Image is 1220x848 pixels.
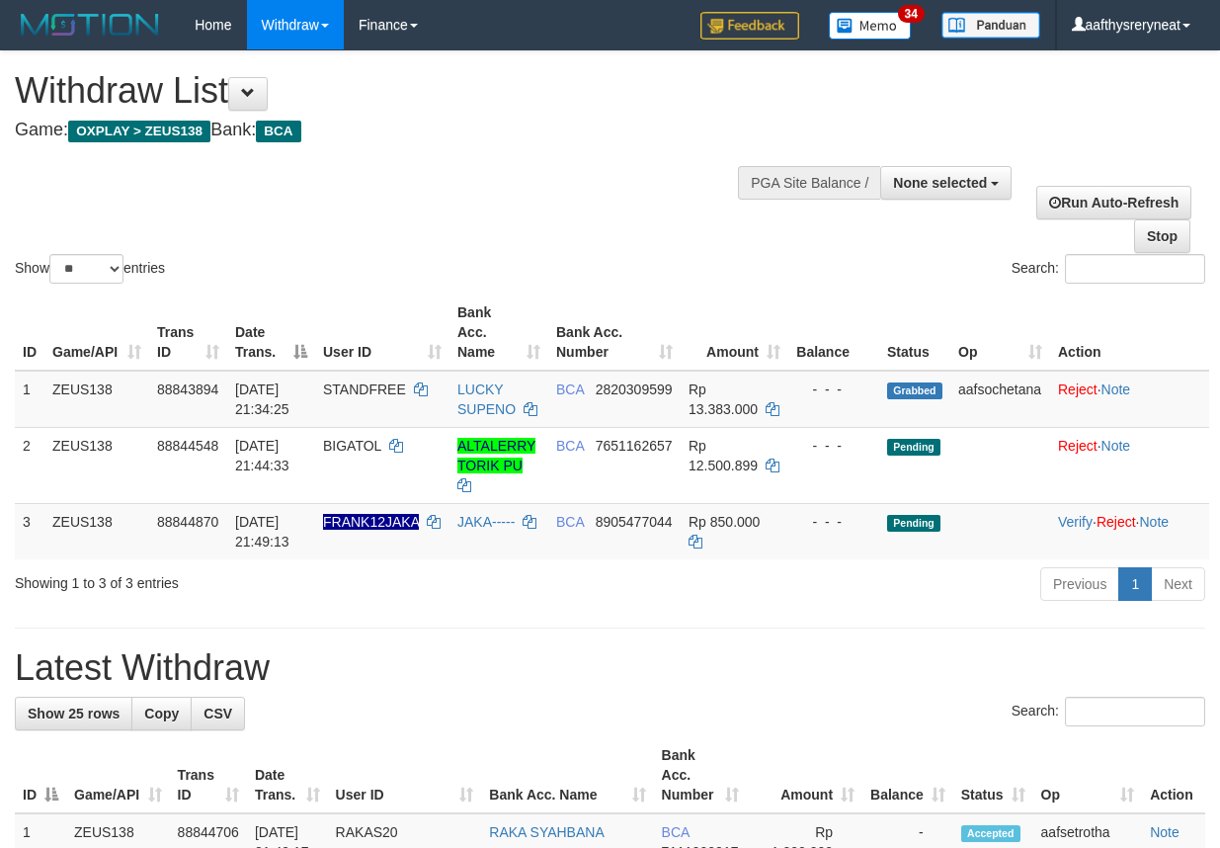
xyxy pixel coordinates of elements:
img: Feedback.jpg [700,12,799,40]
span: Copy [144,706,179,721]
input: Search: [1065,697,1205,726]
th: Bank Acc. Name: activate to sort column ascending [481,737,653,813]
td: · [1050,371,1209,428]
div: - - - [796,436,871,456]
th: Amount: activate to sort column ascending [747,737,862,813]
a: Reject [1058,382,1098,397]
th: Op: activate to sort column ascending [1033,737,1143,813]
th: ID [15,295,44,371]
th: Status [879,295,950,371]
th: Game/API: activate to sort column ascending [44,295,149,371]
th: Balance [788,295,879,371]
a: Run Auto-Refresh [1036,186,1191,219]
td: 2 [15,427,44,503]
span: Copy 7651162657 to clipboard [596,438,673,454]
th: Action [1050,295,1209,371]
label: Show entries [15,254,165,284]
h1: Latest Withdraw [15,648,1205,688]
a: JAKA----- [457,514,515,530]
img: Button%20Memo.svg [829,12,912,40]
th: User ID: activate to sort column ascending [328,737,482,813]
a: Note [1150,824,1179,840]
span: BIGATOL [323,438,381,454]
select: Showentries [49,254,123,284]
span: 88843894 [157,382,218,397]
span: Rp 12.500.899 [689,438,758,473]
td: 3 [15,503,44,559]
a: RAKA SYAHBANA [489,824,604,840]
span: Pending [887,439,940,456]
a: Next [1151,567,1205,601]
span: Accepted [961,825,1020,842]
th: Trans ID: activate to sort column ascending [149,295,227,371]
span: Nama rekening ada tanda titik/strip, harap diedit [323,514,419,530]
h1: Withdraw List [15,71,793,111]
span: CSV [203,706,232,721]
span: 34 [898,5,925,23]
th: ID: activate to sort column descending [15,737,66,813]
td: · · [1050,503,1209,559]
span: Grabbed [887,382,942,399]
a: Note [1101,382,1131,397]
a: Copy [131,697,192,730]
span: Rp 13.383.000 [689,382,758,417]
td: 1 [15,371,44,428]
a: Note [1101,438,1131,454]
div: PGA Site Balance / [738,166,880,200]
span: BCA [256,121,300,142]
a: Note [1139,514,1169,530]
span: [DATE] 21:34:25 [235,382,289,417]
a: CSV [191,697,245,730]
td: aafsochetana [950,371,1050,428]
span: Rp 850.000 [689,514,760,530]
a: Previous [1040,567,1119,601]
img: panduan.png [941,12,1040,39]
td: ZEUS138 [44,371,149,428]
a: Verify [1058,514,1093,530]
label: Search: [1012,254,1205,284]
span: BCA [556,438,584,454]
span: Copy 2820309599 to clipboard [596,382,673,397]
span: 88844870 [157,514,218,530]
input: Search: [1065,254,1205,284]
a: 1 [1118,567,1152,601]
td: · [1050,427,1209,503]
td: ZEUS138 [44,503,149,559]
a: Reject [1097,514,1136,530]
th: Bank Acc. Name: activate to sort column ascending [449,295,548,371]
span: STANDFREE [323,382,406,397]
th: Bank Acc. Number: activate to sort column ascending [548,295,681,371]
th: Balance: activate to sort column ascending [862,737,953,813]
span: Show 25 rows [28,706,120,721]
th: Date Trans.: activate to sort column descending [227,295,315,371]
button: None selected [880,166,1012,200]
th: Bank Acc. Number: activate to sort column ascending [654,737,748,813]
span: BCA [662,824,690,840]
th: Action [1142,737,1205,813]
div: Showing 1 to 3 of 3 entries [15,565,494,593]
th: Game/API: activate to sort column ascending [66,737,170,813]
span: BCA [556,514,584,530]
span: [DATE] 21:49:13 [235,514,289,550]
th: Date Trans.: activate to sort column ascending [247,737,328,813]
th: Trans ID: activate to sort column ascending [170,737,247,813]
span: [DATE] 21:44:33 [235,438,289,473]
label: Search: [1012,697,1205,726]
span: Pending [887,515,940,532]
th: User ID: activate to sort column ascending [315,295,449,371]
div: - - - [796,380,871,399]
th: Amount: activate to sort column ascending [681,295,788,371]
img: MOTION_logo.png [15,10,165,40]
a: Reject [1058,438,1098,454]
a: ALTALERRY TORIK PU [457,438,535,473]
span: 88844548 [157,438,218,454]
a: Stop [1134,219,1190,253]
td: ZEUS138 [44,427,149,503]
th: Op: activate to sort column ascending [950,295,1050,371]
th: Status: activate to sort column ascending [953,737,1033,813]
span: BCA [556,382,584,397]
span: Copy 8905477044 to clipboard [596,514,673,530]
div: - - - [796,512,871,532]
a: LUCKY SUPENO [457,382,516,417]
h4: Game: Bank: [15,121,793,140]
